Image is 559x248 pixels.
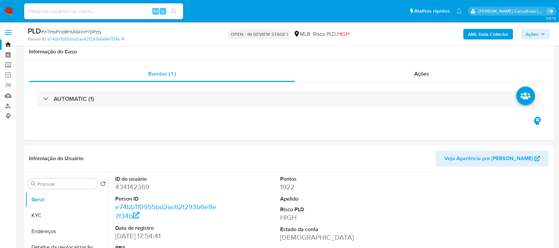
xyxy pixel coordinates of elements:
[28,36,46,42] b: Person ID
[337,30,349,38] span: HIGH
[37,91,540,106] div: AUTOMATIC (1)
[25,208,108,223] button: KYC
[478,8,545,14] p: sara.carvalhaes@mercadopago.com.br
[28,26,41,36] b: PLD
[280,213,383,222] dd: HIGH
[280,226,383,233] dt: Estado da conta
[31,181,36,186] button: Procurar
[148,70,176,78] span: Eventos ( 1 )
[153,8,158,14] span: Alt
[115,231,219,241] dd: [DATE] 17:54:41
[313,31,349,38] span: Risco PLD:
[444,151,533,166] span: Veja Aparência por [PERSON_NAME]
[47,36,124,42] a: e74bb110955bd2ac62f293b6e8e7f34b
[162,8,164,14] span: s
[24,7,183,16] input: Pesquise usuários ou casos...
[414,70,429,78] span: Ações
[280,195,383,203] dt: Apelido
[37,181,95,187] input: Procurar
[293,31,310,38] div: MLB
[280,233,383,242] dd: [DEMOGRAPHIC_DATA]
[521,29,550,39] button: Ações
[463,29,513,39] button: AML Data Collector
[115,202,216,221] a: e74bb110955bd2ac62f293b6e8e7f34b
[280,206,383,213] dt: Risco PLD
[115,175,219,183] dt: ID do usuário
[228,30,291,39] p: OPEN - IN REVIEW STAGE I
[41,29,102,35] span: # lh7HbPYIdRHMlGKhrfYDPzty
[436,151,548,166] button: Veja Aparência por [PERSON_NAME]
[456,8,462,14] a: Notificações
[414,8,450,15] span: Atalhos rápidos
[54,95,94,102] h3: AUTOMATIC (1)
[25,223,108,239] button: Endereços
[29,155,83,162] h1: Informação do Usuário
[526,29,538,39] span: Ações
[115,195,219,203] dt: Person ID
[115,224,219,232] dt: Data de registro
[167,7,180,16] button: search-icon
[280,182,383,192] dd: 1922
[280,175,383,183] dt: Pontos
[29,48,548,55] h1: Informação do Caso
[25,192,108,208] button: Geral
[547,8,554,15] a: Sair
[100,181,106,188] button: Retornar ao pedido padrão
[468,29,508,39] b: AML Data Collector
[115,182,219,192] dd: 434142369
